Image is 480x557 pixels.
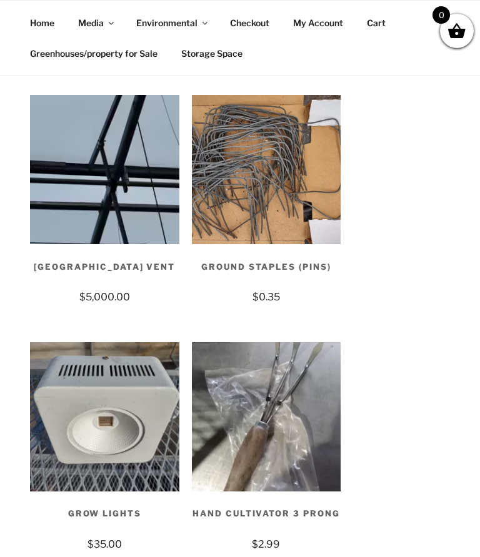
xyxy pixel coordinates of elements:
[192,95,341,244] img: Ground Staples (Pins)
[30,95,179,305] a: [GEOGRAPHIC_DATA] Vent $5,000.00
[356,7,396,38] a: Cart
[219,7,280,38] a: Checkout
[192,496,341,537] h2: Hand Cultivator 3 Prong
[30,496,179,537] h2: Grow Lights
[19,7,65,38] a: Home
[252,291,280,303] bdi: 0.35
[252,291,259,303] span: $
[19,7,450,69] nav: Top Menu
[30,342,179,552] a: Grow Lights $35.00
[192,342,341,552] a: Hand Cultivator 3 Prong $2.99
[192,249,341,290] h2: Ground Staples (Pins)
[432,6,450,24] span: 0
[79,291,86,303] span: $
[125,7,217,38] a: Environmental
[252,538,258,550] span: $
[252,538,280,550] bdi: 2.99
[79,291,130,303] bdi: 5,000.00
[170,38,253,69] a: Storage Space
[30,249,179,290] h2: [GEOGRAPHIC_DATA] Vent
[192,342,341,491] img: Hand Cultivator 3 Prong
[19,38,168,69] a: Greenhouses/property for Sale
[282,7,354,38] a: My Account
[67,7,123,38] a: Media
[192,95,341,305] a: Ground Staples (Pins) $0.35
[87,538,122,550] bdi: 35.00
[87,538,94,550] span: $
[30,95,179,244] img: Greenhouse Peak Vent
[30,342,179,491] img: Grow Lights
